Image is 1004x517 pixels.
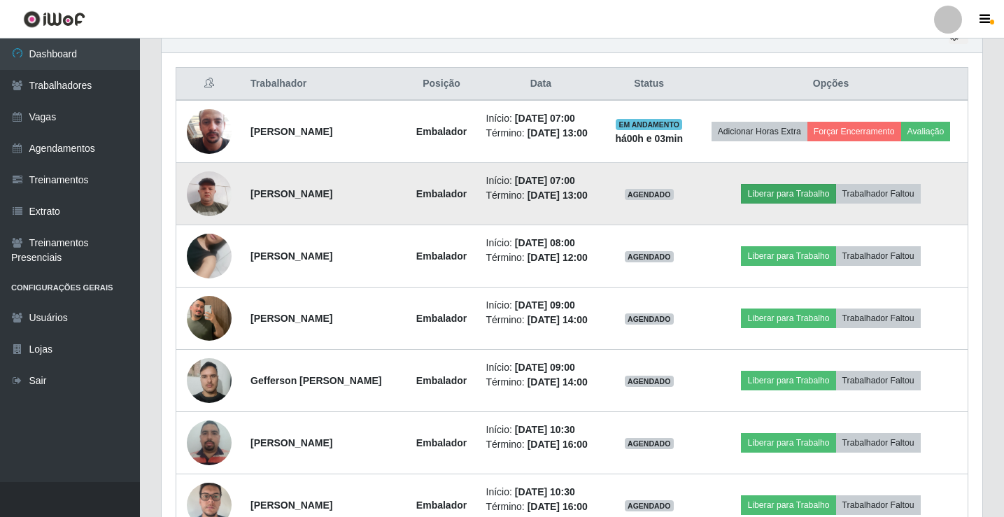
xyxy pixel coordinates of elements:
[250,375,381,386] strong: Gefferson [PERSON_NAME]
[250,126,332,137] strong: [PERSON_NAME]
[616,119,682,130] span: EM ANDAMENTO
[242,68,405,101] th: Trabalhador
[625,313,674,325] span: AGENDADO
[486,111,596,126] li: Início:
[528,439,588,450] time: [DATE] 16:00
[416,126,467,137] strong: Embalador
[486,236,596,250] li: Início:
[250,188,332,199] strong: [PERSON_NAME]
[741,246,835,266] button: Liberar para Trabalho
[250,437,332,448] strong: [PERSON_NAME]
[625,189,674,200] span: AGENDADO
[625,376,674,387] span: AGENDADO
[836,495,921,515] button: Trabalhador Faltou
[250,313,332,324] strong: [PERSON_NAME]
[528,376,588,388] time: [DATE] 14:00
[486,423,596,437] li: Início:
[694,68,968,101] th: Opções
[486,437,596,452] li: Término:
[486,173,596,188] li: Início:
[836,433,921,453] button: Trabalhador Faltou
[187,92,232,171] img: 1745843945427.jpeg
[741,433,835,453] button: Liberar para Trabalho
[901,122,951,141] button: Avaliação
[486,375,596,390] li: Término:
[187,164,232,223] img: 1709375112510.jpeg
[486,500,596,514] li: Término:
[515,362,575,373] time: [DATE] 09:00
[604,68,694,101] th: Status
[741,371,835,390] button: Liberar para Trabalho
[515,113,575,124] time: [DATE] 07:00
[416,250,467,262] strong: Embalador
[741,495,835,515] button: Liberar para Trabalho
[187,216,232,296] img: 1700235311626.jpeg
[187,413,232,472] img: 1686264689334.jpeg
[478,68,604,101] th: Data
[486,188,596,203] li: Término:
[416,313,467,324] strong: Embalador
[515,237,575,248] time: [DATE] 08:00
[625,251,674,262] span: AGENDADO
[250,500,332,511] strong: [PERSON_NAME]
[528,314,588,325] time: [DATE] 14:00
[741,184,835,204] button: Liberar para Trabalho
[615,133,683,144] strong: há 00 h e 03 min
[250,250,332,262] strong: [PERSON_NAME]
[486,126,596,141] li: Término:
[416,188,467,199] strong: Embalador
[625,438,674,449] span: AGENDADO
[515,299,575,311] time: [DATE] 09:00
[486,250,596,265] li: Término:
[528,252,588,263] time: [DATE] 12:00
[836,246,921,266] button: Trabalhador Faltou
[625,500,674,511] span: AGENDADO
[741,309,835,328] button: Liberar para Trabalho
[515,175,575,186] time: [DATE] 07:00
[807,122,901,141] button: Forçar Encerramento
[187,278,232,358] img: 1743729156347.jpeg
[528,127,588,139] time: [DATE] 13:00
[406,68,478,101] th: Posição
[515,486,575,497] time: [DATE] 10:30
[416,500,467,511] strong: Embalador
[416,375,467,386] strong: Embalador
[528,501,588,512] time: [DATE] 16:00
[515,424,575,435] time: [DATE] 10:30
[836,371,921,390] button: Trabalhador Faltou
[528,190,588,201] time: [DATE] 13:00
[23,10,85,28] img: CoreUI Logo
[416,437,467,448] strong: Embalador
[836,184,921,204] button: Trabalhador Faltou
[486,313,596,327] li: Término:
[486,360,596,375] li: Início:
[836,309,921,328] button: Trabalhador Faltou
[486,485,596,500] li: Início:
[187,350,232,410] img: 1756659986105.jpeg
[486,298,596,313] li: Início:
[712,122,807,141] button: Adicionar Horas Extra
